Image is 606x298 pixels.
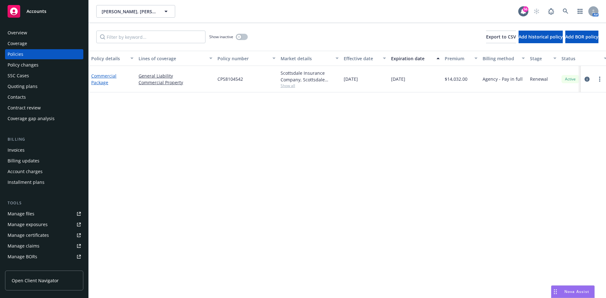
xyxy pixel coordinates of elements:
[523,6,528,12] div: 56
[559,5,572,18] a: Search
[102,8,156,15] span: [PERSON_NAME], [PERSON_NAME], [PERSON_NAME], [PERSON_NAME]; Jurupa Avenue Properties, LLC
[5,71,83,81] a: SSC Cases
[5,3,83,20] a: Accounts
[344,55,379,62] div: Effective date
[5,38,83,49] a: Coverage
[8,219,48,230] div: Manage exposures
[139,79,212,86] a: Commercial Property
[217,55,269,62] div: Policy number
[5,177,83,187] a: Installment plans
[8,156,39,166] div: Billing updates
[8,241,39,251] div: Manage claims
[8,60,39,70] div: Policy changes
[519,34,563,40] span: Add historical policy
[391,55,433,62] div: Expiration date
[527,51,559,66] button: Stage
[5,241,83,251] a: Manage claims
[442,51,480,66] button: Premium
[8,252,37,262] div: Manage BORs
[519,31,563,43] button: Add historical policy
[136,51,215,66] button: Lines of coverage
[27,9,46,14] span: Accounts
[8,103,41,113] div: Contract review
[139,73,212,79] a: General Liability
[281,83,339,88] span: Show all
[8,28,27,38] div: Overview
[486,31,516,43] button: Export to CSV
[445,55,471,62] div: Premium
[5,209,83,219] a: Manage files
[5,28,83,38] a: Overview
[8,49,23,59] div: Policies
[8,38,27,49] div: Coverage
[565,31,598,43] button: Add BOR policy
[551,286,559,298] div: Drag to move
[530,5,543,18] a: Start snowing
[96,5,175,18] button: [PERSON_NAME], [PERSON_NAME], [PERSON_NAME], [PERSON_NAME]; Jurupa Avenue Properties, LLC
[5,49,83,59] a: Policies
[278,51,341,66] button: Market details
[596,75,603,83] a: more
[8,71,29,81] div: SSC Cases
[5,252,83,262] a: Manage BORs
[8,92,26,102] div: Contacts
[8,230,49,240] div: Manage certificates
[281,55,332,62] div: Market details
[5,136,83,143] div: Billing
[209,34,233,39] span: Show inactive
[5,92,83,102] a: Contacts
[8,177,45,187] div: Installment plans
[561,55,600,62] div: Status
[486,34,516,40] span: Export to CSV
[8,209,34,219] div: Manage files
[12,277,59,284] span: Open Client Navigator
[545,5,557,18] a: Report a Bug
[5,167,83,177] a: Account charges
[391,76,405,82] span: [DATE]
[389,51,442,66] button: Expiration date
[8,81,38,91] div: Quoting plans
[483,55,518,62] div: Billing method
[5,219,83,230] a: Manage exposures
[91,55,127,62] div: Policy details
[344,76,358,82] span: [DATE]
[530,76,548,82] span: Renewal
[5,81,83,91] a: Quoting plans
[91,73,116,85] a: Commercial Package
[89,51,136,66] button: Policy details
[8,145,25,155] div: Invoices
[583,75,591,83] a: circleInformation
[564,76,577,82] span: Active
[281,70,339,83] div: Scottsdale Insurance Company, Scottsdale Insurance Company (Nationwide), Brown & Riding Insurance...
[8,262,56,272] div: Summary of insurance
[5,230,83,240] a: Manage certificates
[483,76,523,82] span: Agency - Pay in full
[215,51,278,66] button: Policy number
[5,103,83,113] a: Contract review
[5,60,83,70] a: Policy changes
[530,55,550,62] div: Stage
[5,114,83,124] a: Coverage gap analysis
[8,167,43,177] div: Account charges
[217,76,243,82] span: CPS8104542
[551,285,595,298] button: Nova Assist
[565,34,598,40] span: Add BOR policy
[564,289,589,294] span: Nova Assist
[5,262,83,272] a: Summary of insurance
[341,51,389,66] button: Effective date
[5,200,83,206] div: Tools
[139,55,205,62] div: Lines of coverage
[480,51,527,66] button: Billing method
[8,114,55,124] div: Coverage gap analysis
[445,76,467,82] span: $14,032.00
[96,31,205,43] input: Filter by keyword...
[574,5,586,18] a: Switch app
[5,145,83,155] a: Invoices
[5,156,83,166] a: Billing updates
